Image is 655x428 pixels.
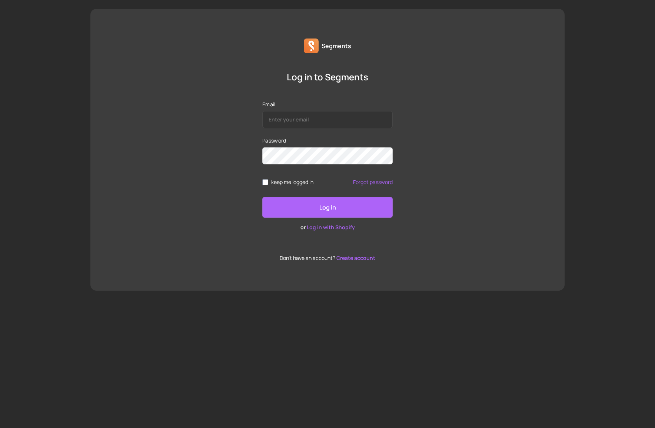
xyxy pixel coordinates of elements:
[262,197,393,218] button: Log in
[262,111,393,128] input: Email
[322,41,351,50] p: Segments
[262,71,393,83] p: Log in to Segments
[353,179,393,185] a: Forgot password
[262,147,393,164] input: Password
[307,224,355,231] a: Log in with Shopify
[262,179,268,185] input: remember me
[336,254,375,261] a: Create account
[262,101,393,108] label: Email
[262,224,393,231] p: or
[271,179,313,185] span: keep me logged in
[262,255,393,261] p: Don't have an account?
[319,203,336,212] p: Log in
[262,137,393,144] label: Password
